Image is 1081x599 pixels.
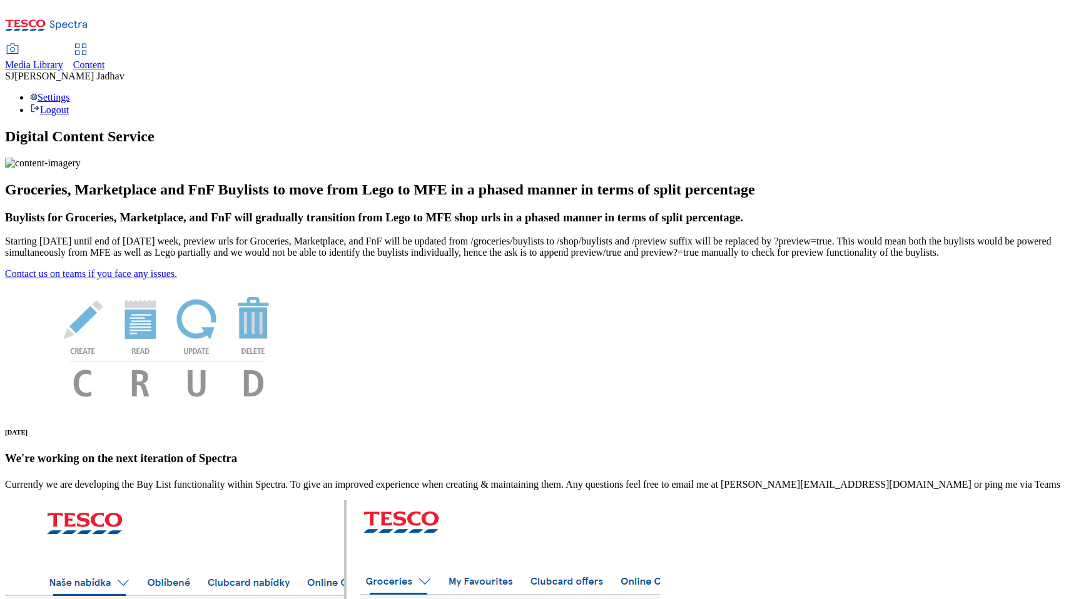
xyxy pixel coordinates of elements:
[5,279,330,410] img: News Image
[5,128,1076,145] h1: Digital Content Service
[5,428,1076,436] h6: [DATE]
[30,92,70,103] a: Settings
[73,59,105,70] span: Content
[5,268,177,279] a: Contact us on teams if you face any issues.
[73,44,105,71] a: Content
[5,44,63,71] a: Media Library
[5,71,14,81] span: SJ
[5,158,81,169] img: content-imagery
[14,71,124,81] span: [PERSON_NAME] Jadhav
[5,211,1076,224] h3: Buylists for Groceries, Marketplace, and FnF will gradually transition from Lego to MFE shop urls...
[5,236,1076,258] p: Starting [DATE] until end of [DATE] week, preview urls for Groceries, Marketplace, and FnF will b...
[5,181,1076,198] h2: Groceries, Marketplace and FnF Buylists to move from Lego to MFE in a phased manner in terms of s...
[5,59,63,70] span: Media Library
[5,479,1076,490] p: Currently we are developing the Buy List functionality within Spectra. To give an improved experi...
[5,451,1076,465] h3: We're working on the next iteration of Spectra
[30,104,69,115] a: Logout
